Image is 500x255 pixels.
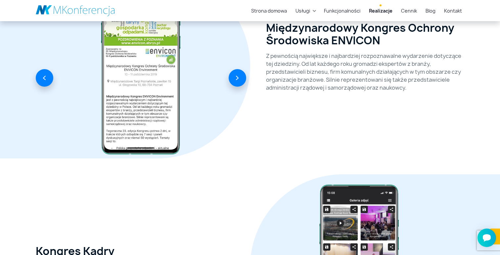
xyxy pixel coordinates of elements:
[423,5,438,17] a: Blog
[441,5,465,17] a: Kontakt
[266,21,465,47] h2: Międzynarodowy Kongres Ochrony Środowiska ENVICON
[321,5,363,17] a: Funkcjonalności
[398,5,420,17] a: Cennik
[293,5,313,17] a: Usługi
[266,52,465,92] p: Z pewnością największe i najbardziej rozpoznawalne wydarzenie dotyczące tej dziedziny. Od lat każ...
[366,5,395,17] a: Realizacje
[249,5,290,17] a: Strona domowa
[477,229,496,247] iframe: Smartsupp widget button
